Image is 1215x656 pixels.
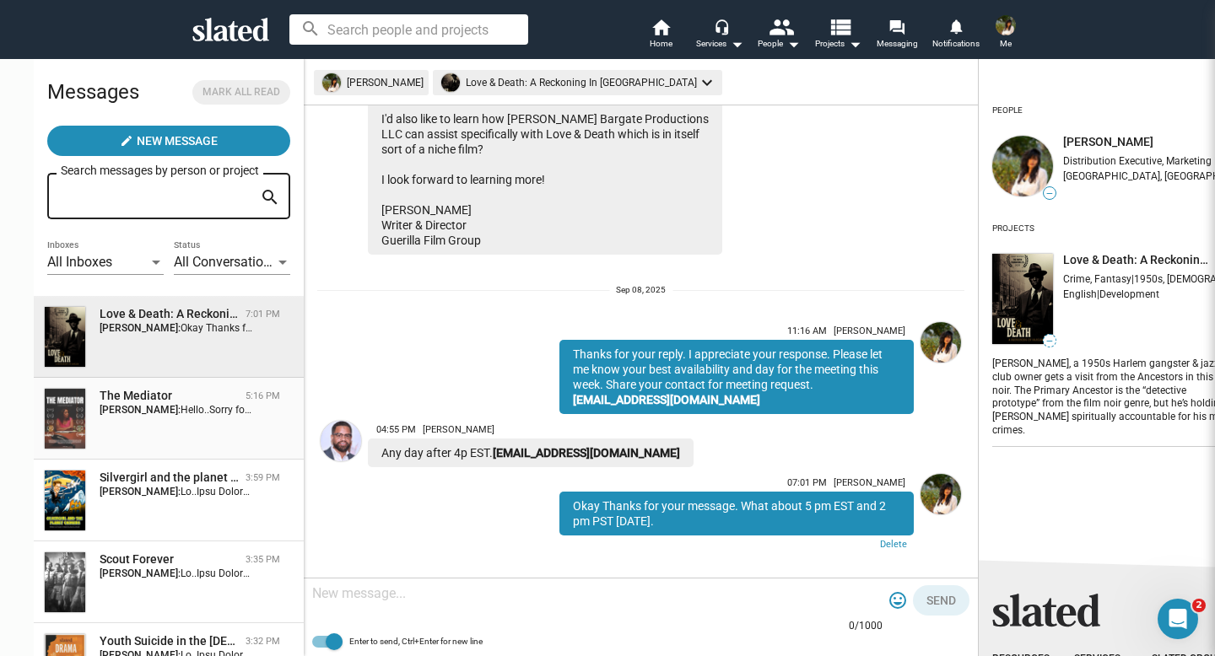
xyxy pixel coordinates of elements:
button: Esha BargateMe [985,12,1026,56]
mat-icon: tag_faces [888,590,908,610]
mat-icon: arrow_drop_down [726,34,747,54]
h2: Messages [47,72,139,112]
a: Esha Bargate [917,319,964,417]
button: Services [690,17,749,54]
img: The Mediator [45,389,85,449]
img: Esha Bargate [921,474,961,514]
input: Search people and projects [289,14,528,45]
mat-icon: home [651,17,671,37]
mat-icon: headset_mic [714,19,729,34]
span: Mark all read [202,83,280,101]
span: 07:01 PM [787,477,827,488]
span: English [1063,288,1097,300]
button: Send [913,585,969,616]
strong: [PERSON_NAME]: [100,567,181,579]
mat-icon: notifications [948,18,964,34]
div: Thanks for your reply. I appreciate your response. Please let me know your best availability and ... [559,340,914,414]
a: Home [631,17,690,54]
span: 11:16 AM [787,325,827,336]
strong: [PERSON_NAME]: [100,404,181,416]
span: Love & Death: A Reckoning In [GEOGRAPHIC_DATA] [1063,252,1212,268]
span: | [1097,288,1099,300]
img: Esha Bargate [921,322,961,363]
mat-chip: Love & Death: A Reckoning In [GEOGRAPHIC_DATA] [433,70,722,95]
mat-icon: arrow_drop_down [783,34,803,54]
a: Delete [559,535,914,557]
time: 3:32 PM [246,636,280,647]
div: Any day after 4p EST. [368,438,694,467]
mat-icon: search [260,185,280,211]
strong: [PERSON_NAME]: [100,322,181,334]
a: [EMAIL_ADDRESS][DOMAIN_NAME] [493,446,680,460]
div: People [992,99,1023,122]
div: Services [696,34,743,54]
time: 3:59 PM [246,472,280,483]
span: Development [1099,288,1159,300]
div: People [758,34,800,54]
span: [PERSON_NAME] [423,424,494,435]
div: Okay Thanks for your message. What about 5 pm EST and 2 pm PST [DATE]. [559,492,914,535]
span: 04:55 PM [376,424,416,435]
a: Notifications [926,17,985,54]
span: | [1131,273,1134,285]
span: Messaging [877,34,918,54]
mat-icon: forum [888,19,904,35]
span: All Inboxes [47,254,112,270]
div: Scout Forever [100,551,239,567]
a: Chris M. Rutledge [317,417,364,470]
span: Projects [815,34,861,54]
img: Love & Death: A Reckoning In Harlem [45,307,85,367]
span: [PERSON_NAME] [834,477,905,488]
div: The Mediator [100,388,239,404]
mat-icon: people [769,14,793,39]
span: [PERSON_NAME] [834,325,905,336]
div: Love & Death: A Reckoning In Harlem [100,306,239,322]
button: Projects [808,17,867,54]
strong: [PERSON_NAME]: [100,486,181,497]
mat-icon: view_list [828,14,852,39]
span: Enter to send, Ctrl+Enter for new line [349,632,483,652]
img: Chris M. Rutledge [321,421,361,461]
span: Hello..Sorry for typo mistake at email. I sent you a meeting invitation. Thanks for your time and... [181,404,751,416]
span: Okay Thanks for your message. What about 5 pm EST and 2 pm PST [DATE]. [181,322,529,334]
div: Youth Suicide in the Asian Community [100,633,239,649]
iframe: Intercom live chat [1158,599,1198,639]
span: All Conversations [174,254,278,270]
button: New Message [47,126,290,156]
span: 2 [1192,599,1206,612]
img: Esha Bargate [996,15,1016,35]
span: [PERSON_NAME] [1063,134,1153,150]
span: Crime, Fantasy [1063,273,1131,285]
span: Notifications [932,34,980,54]
a: Messaging [867,17,926,54]
img: Scout Forever [45,552,85,612]
mat-icon: keyboard_arrow_down [697,73,717,93]
time: 3:35 PM [246,554,280,565]
span: — [1044,189,1056,198]
span: Home [650,34,672,54]
span: — [1044,336,1056,346]
a: Esha Bargate [917,470,964,560]
span: New Message [137,126,218,156]
a: [EMAIL_ADDRESS][DOMAIN_NAME] [573,393,760,406]
time: 5:16 PM [246,390,280,401]
mat-hint: 0/1000 [849,620,883,633]
button: Mark all read [192,80,290,105]
span: Me [1000,34,1012,54]
img: undefined [992,254,1053,344]
time: 7:01 PM [246,309,280,320]
span: Send [926,585,956,616]
mat-icon: create [120,134,133,148]
div: Projects [992,217,1034,240]
img: Silvergirl and the planet chokers [45,470,85,530]
img: undefined [441,73,460,92]
img: undefined [992,136,1053,196]
mat-icon: arrow_drop_down [845,34,865,54]
button: People [749,17,808,54]
div: Silvergirl and the planet chokers [100,470,239,486]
